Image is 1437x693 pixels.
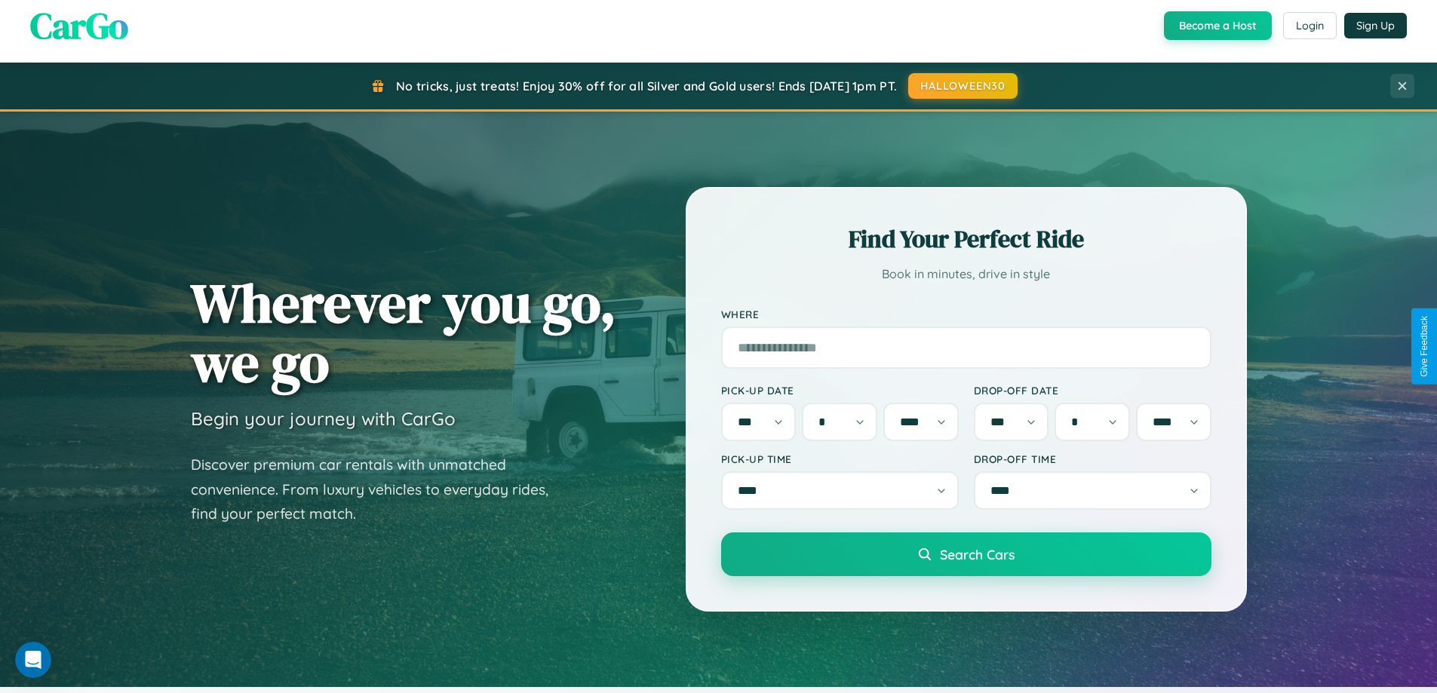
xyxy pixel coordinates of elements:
button: Search Cars [721,532,1211,576]
button: Become a Host [1164,11,1272,40]
span: CarGo [30,1,128,51]
span: Search Cars [940,546,1015,563]
button: Login [1283,12,1337,39]
p: Book in minutes, drive in style [721,263,1211,285]
div: Give Feedback [1419,316,1429,377]
button: HALLOWEEN30 [908,73,1018,99]
h2: Find Your Perfect Ride [721,222,1211,256]
iframe: Intercom live chat [15,642,51,678]
button: Sign Up [1344,13,1407,38]
label: Drop-off Time [974,452,1211,465]
label: Pick-up Date [721,384,959,397]
p: Discover premium car rentals with unmatched convenience. From luxury vehicles to everyday rides, ... [191,452,568,526]
label: Drop-off Date [974,384,1211,397]
span: No tricks, just treats! Enjoy 30% off for all Silver and Gold users! Ends [DATE] 1pm PT. [396,78,897,94]
h1: Wherever you go, we go [191,273,616,392]
label: Pick-up Time [721,452,959,465]
h3: Begin your journey with CarGo [191,407,456,430]
label: Where [721,308,1211,320]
